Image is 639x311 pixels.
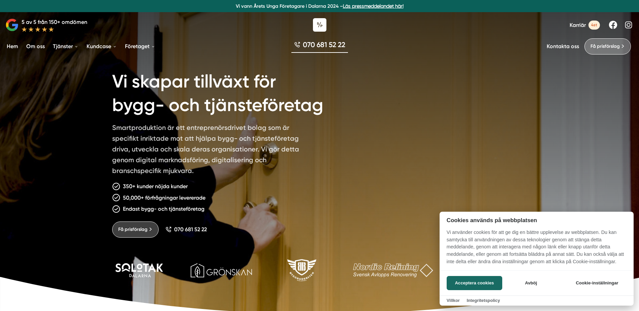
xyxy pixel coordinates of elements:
p: Vi använder cookies för att ge dig en bättre upplevelse av webbplatsen. Du kan samtycka till anvä... [440,229,634,270]
button: Cookie-inställningar [568,276,627,290]
button: Avböj [504,276,558,290]
h2: Cookies används på webbplatsen [440,217,634,223]
a: Villkor [447,298,460,303]
a: Integritetspolicy [467,298,500,303]
button: Acceptera cookies [447,276,502,290]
